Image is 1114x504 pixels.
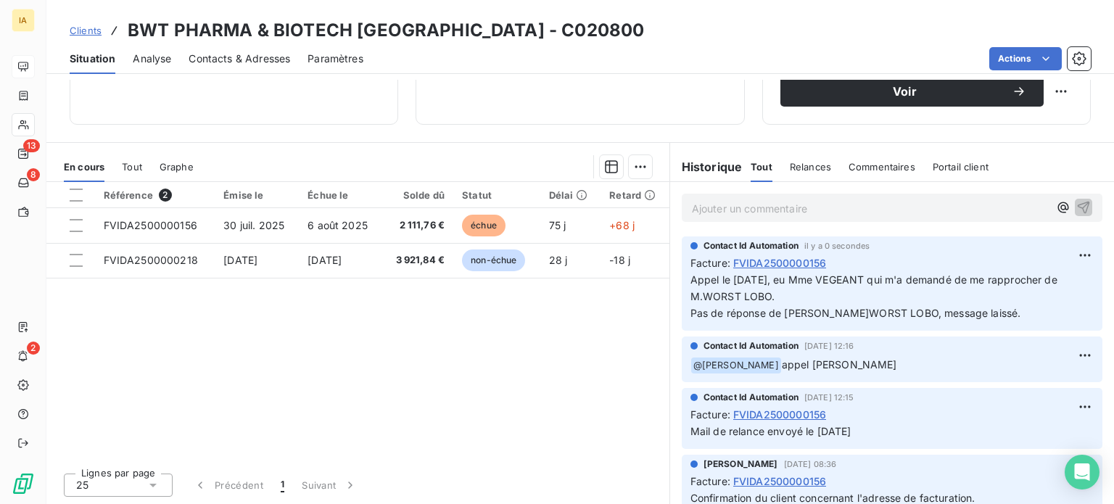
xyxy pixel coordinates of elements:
[70,51,115,66] span: Situation
[849,161,915,173] span: Commentaires
[272,470,293,500] button: 1
[104,219,197,231] span: FVIDA2500000156
[933,161,989,173] span: Portail client
[64,161,104,173] span: En cours
[690,407,730,422] span: Facture :
[223,219,284,231] span: 30 juil. 2025
[804,241,870,250] span: il y a 0 secondes
[159,189,172,202] span: 2
[128,17,644,44] h3: BWT PHARMA & BIOTECH [GEOGRAPHIC_DATA] - C020800
[104,189,207,202] div: Référence
[690,474,730,489] span: Facture :
[609,219,635,231] span: +68 j
[804,342,854,350] span: [DATE] 12:16
[462,189,532,201] div: Statut
[133,51,171,66] span: Analyse
[189,51,290,66] span: Contacts & Adresses
[391,253,445,268] span: 3 921,84 €
[704,339,799,352] span: Contact Id Automation
[1065,455,1099,489] div: Open Intercom Messenger
[549,254,568,266] span: 28 j
[27,168,40,181] span: 8
[462,249,525,271] span: non-échue
[790,161,831,173] span: Relances
[308,219,368,231] span: 6 août 2025
[160,161,194,173] span: Graphe
[690,255,730,270] span: Facture :
[104,254,198,266] span: FVIDA2500000218
[12,472,35,495] img: Logo LeanPay
[989,47,1062,70] button: Actions
[549,189,593,201] div: Délai
[733,474,826,489] span: FVIDA2500000156
[804,393,854,402] span: [DATE] 12:15
[733,255,826,270] span: FVIDA2500000156
[733,407,826,422] span: FVIDA2500000156
[782,358,897,371] span: appel [PERSON_NAME]
[784,460,837,468] span: [DATE] 08:36
[670,158,743,175] h6: Historique
[76,478,88,492] span: 25
[122,161,142,173] span: Tout
[691,358,781,374] span: @ [PERSON_NAME]
[391,218,445,233] span: 2 111,76 €
[27,342,40,355] span: 2
[281,478,284,492] span: 1
[751,161,772,173] span: Tout
[690,273,1060,319] span: Appel le [DATE], eu Mme VEGEANT qui m'a demandé de me rapprocher de M.WORST LOBO. Pas de réponse ...
[391,189,445,201] div: Solde dû
[184,470,272,500] button: Précédent
[308,189,374,201] div: Échue le
[690,425,851,437] span: Mail de relance envoyé le [DATE]
[70,25,102,36] span: Clients
[609,189,660,201] div: Retard
[780,76,1044,107] button: Voir
[704,458,778,471] span: [PERSON_NAME]
[609,254,630,266] span: -18 j
[704,239,799,252] span: Contact Id Automation
[308,51,363,66] span: Paramètres
[308,254,342,266] span: [DATE]
[293,470,366,500] button: Suivant
[12,9,35,32] div: IA
[462,215,506,236] span: échue
[23,139,40,152] span: 13
[70,23,102,38] a: Clients
[798,86,1012,97] span: Voir
[223,189,290,201] div: Émise le
[549,219,566,231] span: 75 j
[223,254,257,266] span: [DATE]
[704,391,799,404] span: Contact Id Automation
